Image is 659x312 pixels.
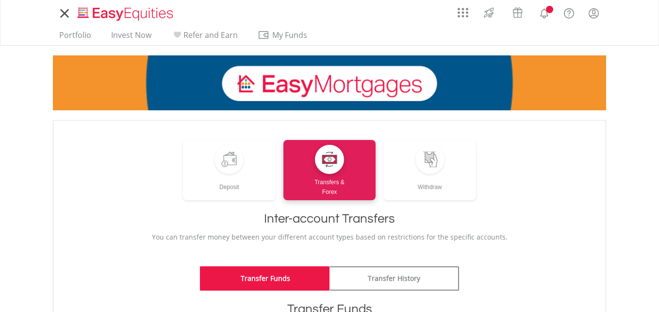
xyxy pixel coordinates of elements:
[557,2,581,22] a: FAQ's and Support
[63,232,596,242] p: You can transfer money between your different account types based on restrictions for the specifi...
[53,55,606,110] img: EasyMortage Promotion Banner
[481,5,497,20] img: thrive-v2.svg
[107,30,155,45] a: Invest Now
[74,2,177,22] a: Home page
[283,140,376,200] a: Transfers &Forex
[200,266,329,291] a: Transfer Funds
[63,210,596,227] h1: Inter-account Transfers
[383,140,476,200] a: Withdraw
[383,174,476,192] div: Withdraw
[183,174,276,192] div: Deposit
[503,2,532,20] a: Vouchers
[55,30,95,45] a: Portfolio
[183,140,276,200] a: Deposit
[510,5,526,20] img: vouchers-v2.svg
[258,29,321,41] span: My Funds
[532,2,557,22] a: Notifications
[76,6,177,22] img: EasyEquities_Logo.png
[183,30,238,40] span: Refer and Earn
[329,266,459,291] a: Transfer History
[451,2,475,18] a: AppsGrid
[581,2,606,24] a: My Profile
[283,174,376,197] div: Transfers & Forex
[458,7,468,18] img: grid-menu-icon.svg
[167,30,242,45] a: Refer and Earn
